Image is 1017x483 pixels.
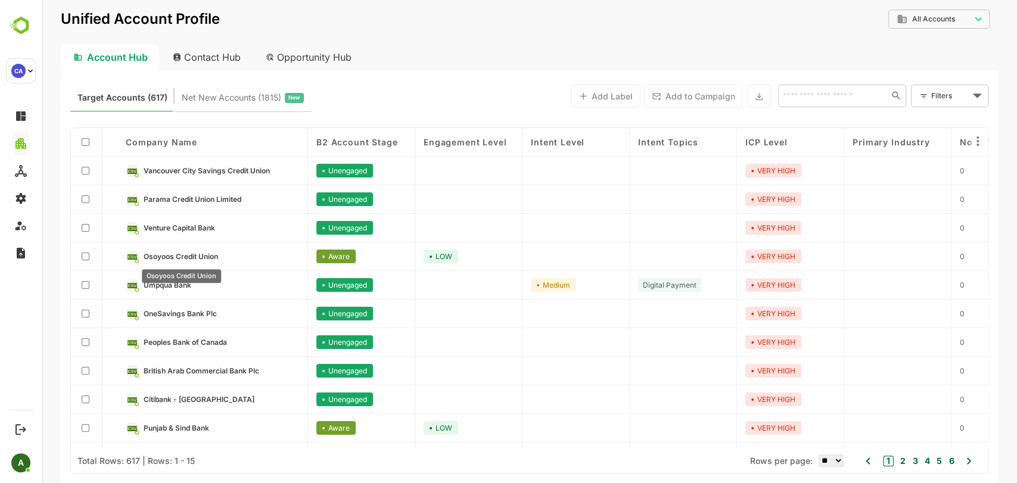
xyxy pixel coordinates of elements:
[841,456,852,466] button: 1
[847,8,948,31] div: All Accounts
[84,137,155,147] span: Company name
[704,364,760,378] div: VERY HIGH
[36,456,153,466] div: Total Rows: 617 | Rows: 1 - 15
[140,90,262,105] div: Newly surfaced ICP-fit accounts from Intent, Website, LinkedIn, and other engagement signals.
[856,454,864,468] button: 2
[704,307,760,320] div: VERY HIGH
[140,90,240,105] span: Net New Accounts ( 1815 )
[100,269,179,283] div: Osoyoos Credit Union
[870,15,913,23] span: All Accounts
[705,85,730,108] button: Export the selected data as CSV
[890,89,928,102] div: Filters
[275,221,331,235] div: Unengaged
[36,90,126,105] span: Known accounts you’ve identified to target - imported from CRM, Offline upload, or promoted from ...
[704,421,760,435] div: VERY HIGH
[13,421,29,437] button: Logout
[704,137,746,147] span: ICP Level
[489,278,534,292] div: Medium
[704,221,760,235] div: VERY HIGH
[918,195,923,204] span: 0
[275,307,331,320] div: Unengaged
[811,137,888,147] span: Primary Industry
[918,423,923,432] span: 0
[275,392,331,406] div: Unengaged
[904,454,912,468] button: 6
[102,309,175,318] span: OneSavings Bank Plc
[704,192,760,206] div: VERY HIGH
[489,137,543,147] span: Intent Level
[704,250,760,263] div: VERY HIGH
[704,335,760,349] div: VERY HIGH
[102,281,150,289] span: Umpqua Bank
[102,338,185,347] span: Peoples Bank of Canada
[102,395,213,404] span: Citibank - UK
[918,281,923,289] span: 0
[247,90,259,105] span: New
[382,421,416,435] div: LOW
[275,192,331,206] div: Unengaged
[275,364,331,378] div: Unengaged
[918,366,923,375] span: 0
[918,223,923,232] span: 0
[275,335,331,349] div: Unengaged
[888,83,947,108] div: Filters
[602,85,701,108] button: Add to Campaign
[275,164,331,177] div: Unengaged
[275,421,314,435] div: Aware
[918,395,923,404] span: 0
[11,453,30,472] div: A
[214,44,321,70] div: Opportunity Hub
[275,278,331,292] div: Unengaged
[122,44,210,70] div: Contact Hub
[102,366,217,375] span: British Arab Commercial Bank Plc
[275,137,356,147] span: B2 Account Stage
[708,456,771,466] span: Rows per page:
[382,250,416,263] div: LOW
[867,454,876,468] button: 3
[704,164,760,177] div: VERY HIGH
[918,338,923,347] span: 0
[918,137,999,147] span: No. of Employees
[275,250,314,263] div: Aware
[918,166,923,175] span: 0
[102,223,173,232] span: Venture Capital Bank
[918,252,923,261] span: 0
[102,423,167,432] span: Punjab & Sind Bank
[596,137,657,147] span: Intent Topics
[880,454,888,468] button: 4
[601,281,655,289] span: Digital Payment
[382,137,465,147] span: Engagement Level
[892,454,900,468] button: 5
[19,44,117,70] div: Account Hub
[529,85,599,108] button: Add Label
[11,64,26,78] div: CA
[19,12,178,26] p: Unified Account Profile
[704,392,760,406] div: VERY HIGH
[855,14,929,24] div: All Accounts
[102,252,176,261] span: Osoyoos Credit Union
[102,166,228,175] span: Vancouver City Savings Credit Union
[102,195,200,204] span: Parama Credit Union Limited
[704,278,760,292] div: VERY HIGH
[6,14,36,37] img: BambooboxLogoMark.f1c84d78b4c51b1a7b5f700c9845e183.svg
[918,309,923,318] span: 0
